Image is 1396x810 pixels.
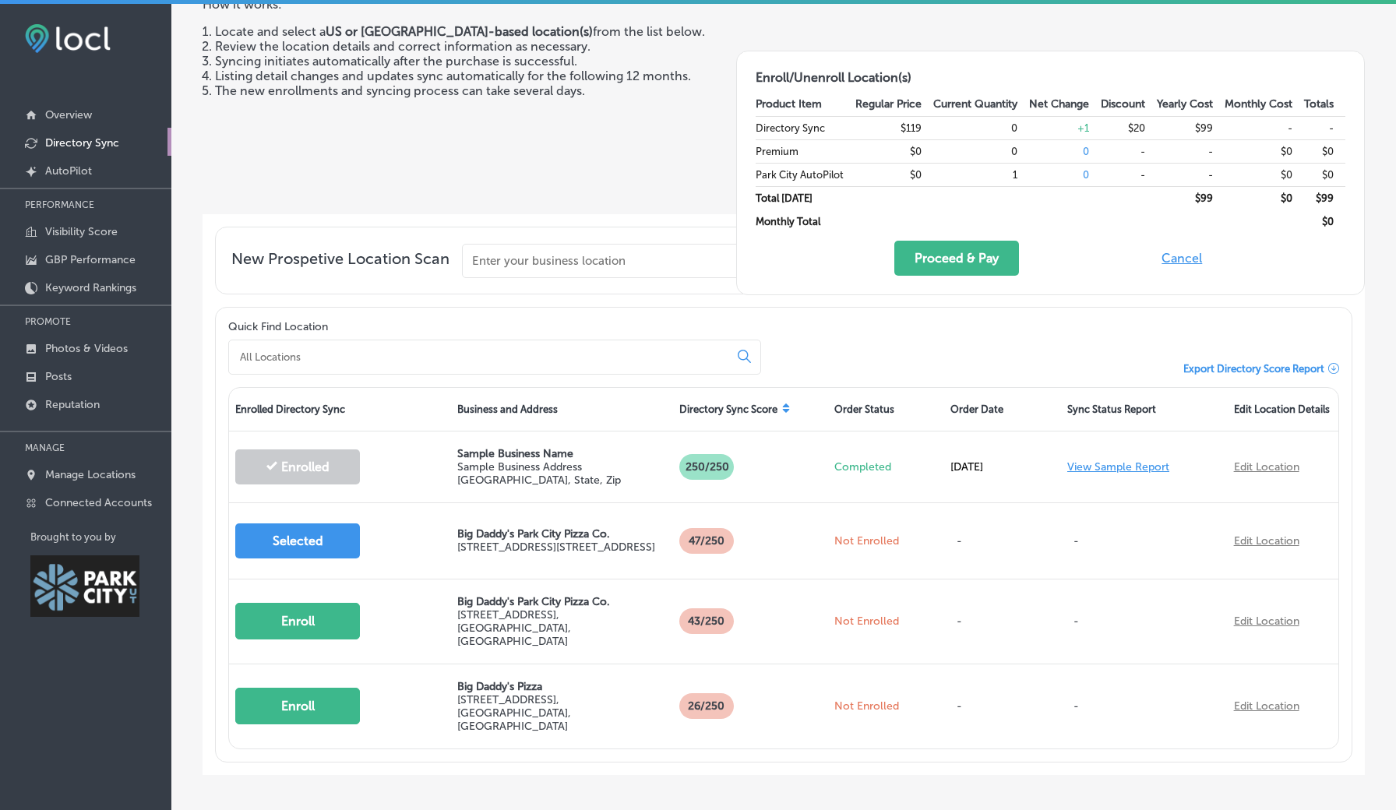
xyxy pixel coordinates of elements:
[756,139,855,163] td: Premium
[944,445,1061,489] div: [DATE]
[45,164,92,178] p: AutoPilot
[326,24,593,39] strong: US or [GEOGRAPHIC_DATA]-based location(s)
[1101,93,1157,116] th: Discount
[45,281,136,294] p: Keyword Rankings
[834,699,939,713] p: Not Enrolled
[45,370,72,383] p: Posts
[1157,139,1225,163] td: -
[235,688,360,724] button: Enroll
[1067,519,1221,563] p: -
[1304,116,1345,139] td: -
[756,186,855,210] td: Total [DATE]
[45,225,118,238] p: Visibility Score
[1157,93,1225,116] th: Yearly Cost
[834,460,939,474] p: Completed
[834,534,939,548] p: Not Enrolled
[933,116,1029,139] td: 0
[1304,163,1345,186] td: $0
[1183,363,1324,375] span: Export Directory Score Report
[457,595,667,608] p: Big Daddy's Park City Pizza Co.
[457,474,667,487] p: [GEOGRAPHIC_DATA], State, Zip
[1304,210,1345,233] td: $ 0
[30,531,171,543] p: Brought to you by
[235,449,360,484] button: Enrolled
[834,615,939,628] p: Not Enrolled
[457,608,667,648] p: [STREET_ADDRESS] , [GEOGRAPHIC_DATA], [GEOGRAPHIC_DATA]
[45,398,100,411] p: Reputation
[1225,186,1304,210] td: $ 0
[1225,163,1304,186] td: $0
[229,388,451,431] div: Enrolled Directory Sync
[756,210,855,233] td: Monthly Total
[1029,116,1101,139] td: + 1
[679,608,734,634] p: 43 /250
[45,496,152,509] p: Connected Accounts
[231,249,449,278] span: New Prospetive Location Scan
[1225,139,1304,163] td: $0
[1234,534,1299,548] a: Edit Location
[1157,186,1225,210] td: $ 99
[457,680,667,693] p: Big Daddy's Pizza
[673,388,828,431] div: Directory Sync Score
[679,693,734,719] p: 26 /250
[1067,460,1169,474] a: View Sample Report
[45,108,92,121] p: Overview
[1157,163,1225,186] td: -
[1061,388,1228,431] div: Sync Status Report
[894,241,1019,276] button: Proceed & Pay
[45,468,136,481] p: Manage Locations
[1304,186,1345,210] td: $ 99
[1029,93,1101,116] th: Net Change
[215,83,893,98] li: The new enrollments and syncing process can take several days.
[944,388,1061,431] div: Order Date
[215,24,893,39] li: Locate and select a from the list below.
[457,693,667,733] p: [STREET_ADDRESS] , [GEOGRAPHIC_DATA], [GEOGRAPHIC_DATA]
[451,388,673,431] div: Business and Address
[462,244,988,278] input: Enter your business location
[855,139,933,163] td: $0
[1101,163,1157,186] td: -
[1304,139,1345,163] td: $0
[45,342,128,355] p: Photos & Videos
[933,139,1029,163] td: 0
[756,93,855,116] th: Product Item
[679,528,734,554] p: 47 /250
[1228,388,1338,431] div: Edit Location Details
[1157,241,1207,276] button: Cancel
[238,350,725,364] input: All Locations
[855,163,933,186] td: $0
[950,684,985,728] p: -
[215,39,893,54] li: Review the location details and correct information as necessary.
[855,93,933,116] th: Regular Price
[25,24,111,53] img: fda3e92497d09a02dc62c9cd864e3231.png
[1225,116,1304,139] td: -
[1101,116,1157,139] td: $20
[756,70,1345,85] h2: Enroll/Unenroll Location(s)
[855,116,933,139] td: $119
[1157,116,1225,139] td: $99
[1234,460,1299,474] a: Edit Location
[457,460,667,474] p: Sample Business Address
[756,116,855,139] td: Directory Sync
[933,163,1029,186] td: 1
[756,163,855,186] td: Park City AutoPilot
[1304,93,1345,116] th: Totals
[679,454,734,480] p: 250/250
[235,523,360,558] button: Selected
[45,253,136,266] p: GBP Performance
[950,519,985,563] p: -
[1029,139,1101,163] td: 0
[1225,93,1304,116] th: Monthly Cost
[1067,599,1221,643] p: -
[228,320,328,333] label: Quick Find Location
[1234,699,1299,713] a: Edit Location
[1234,615,1299,628] a: Edit Location
[828,388,945,431] div: Order Status
[1101,139,1157,163] td: -
[215,54,893,69] li: Syncing initiates automatically after the purchase is successful.
[215,69,893,83] li: Listing detail changes and updates sync automatically for the following 12 months.
[457,541,667,554] p: [STREET_ADDRESS] [STREET_ADDRESS]
[457,447,667,460] p: Sample Business Name
[1029,163,1101,186] td: 0
[457,527,667,541] p: Big Daddy's Park City Pizza Co.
